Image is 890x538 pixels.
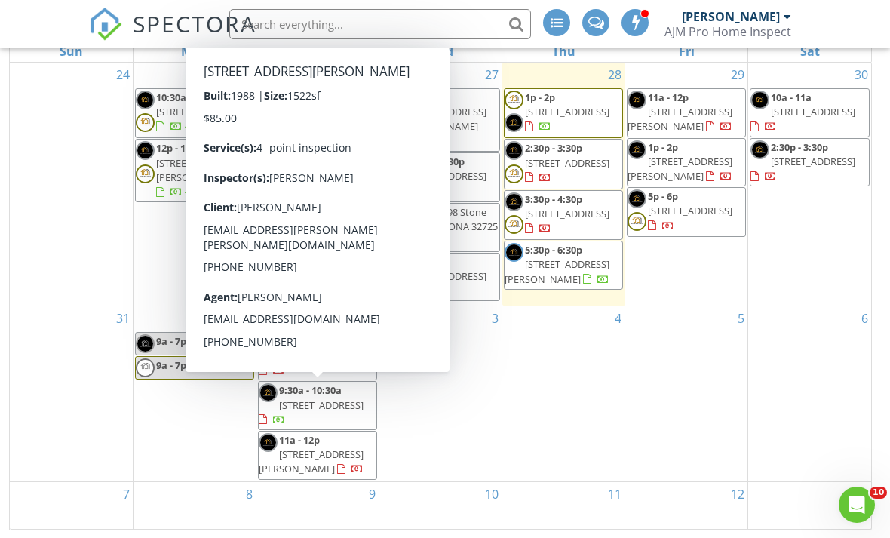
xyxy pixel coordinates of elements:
span: Off [191,358,205,372]
span: [STREET_ADDRESS] [402,169,486,183]
span: [STREET_ADDRESS] [771,155,855,168]
a: 12p - 1p [STREET_ADDRESS][PERSON_NAME] [135,139,254,202]
a: Go to September 9, 2025 [366,482,379,506]
a: Go to August 31, 2025 [113,306,133,330]
a: 4p - 5p 1498 Stone Trail, DELTONA 32725 [381,203,500,252]
img: yellow_and_gray_flat_real_estate_management_logo.png [136,358,155,377]
img: yellow_and_gray_flat_real_estate_management_logo.png [259,279,278,298]
a: Sunday [57,41,86,62]
a: Go to September 1, 2025 [243,306,256,330]
span: 11a - 12p [648,91,689,104]
span: 2:30p - 3:30p [525,141,582,155]
a: Go to September 7, 2025 [120,482,133,506]
img: img_1614.jpeg [136,141,155,160]
span: 10 [870,487,887,499]
span: 10:30a - 11:30a [156,91,224,104]
a: Wednesday [425,41,456,62]
a: 9a - 10a [STREET_ADDRESS][PERSON_NAME] [402,91,486,148]
a: 6p - 9:30p [STREET_ADDRESS] [381,253,500,302]
span: [STREET_ADDRESS][PERSON_NAME] [259,447,364,475]
a: Go to September 3, 2025 [489,306,502,330]
span: 10a - 11a [279,155,320,168]
a: Go to September 2, 2025 [366,306,379,330]
a: 2:30p - 3:30p [STREET_ADDRESS] [504,139,623,189]
td: Go to September 6, 2025 [748,306,871,481]
a: 1:30p - 2:30p [STREET_ADDRESS] [279,257,364,299]
img: img_1614.jpeg [628,91,646,109]
img: The Best Home Inspection Software - Spectora [89,8,122,41]
img: img_1614.jpeg [750,140,769,159]
span: [STREET_ADDRESS] [279,349,364,362]
span: 9:30a - 10:30a [279,334,342,348]
a: Saturday [797,41,823,62]
a: 11a - 12p [STREET_ADDRESS][PERSON_NAME] [258,431,377,480]
a: 9:30a - 10:30a [STREET_ADDRESS] [258,381,377,430]
a: SPECTORA [89,20,256,52]
a: 10:30a - 11:30a [STREET_ADDRESS] [156,91,241,133]
img: yellow_and_gray_flat_real_estate_management_logo.png [628,212,646,231]
a: 11a - 12p [STREET_ADDRESS][PERSON_NAME] [627,88,746,137]
a: 1p - 2p [STREET_ADDRESS] [504,88,623,138]
span: [STREET_ADDRESS][PERSON_NAME] [402,105,486,133]
a: 5:30p - 6:30p [STREET_ADDRESS][PERSON_NAME] [504,241,623,290]
a: Go to August 27, 2025 [482,63,502,87]
img: img_1614.jpeg [136,91,155,109]
img: yellow_and_gray_flat_real_estate_management_logo.png [259,228,278,247]
a: 9:30a - 10:30a [STREET_ADDRESS] [259,383,364,426]
span: SPECTORA [133,8,256,39]
span: 1498 Stone Trail, DELTONA 32725 [402,205,498,233]
span: [STREET_ADDRESS] [279,169,364,183]
a: 10a - 11a [STREET_ADDRESS] [279,155,364,197]
a: 3:30p - 4:30p [STREET_ADDRESS] [504,190,623,240]
span: 6p - 9:30p [402,255,446,269]
a: Friday [676,41,698,62]
img: img_1614.jpeg [505,192,523,211]
img: img_1614.jpeg [259,383,278,402]
iframe: Intercom live chat [839,487,875,523]
td: Go to September 10, 2025 [379,481,502,531]
a: 10a - 11a [STREET_ADDRESS] [258,152,377,202]
td: Go to August 24, 2025 [10,63,133,306]
span: [STREET_ADDRESS][PERSON_NAME] [628,155,732,183]
img: img_1614.jpeg [259,257,278,275]
a: 12:30p - 1:30p [STREET_ADDRESS] [381,152,500,202]
img: img_1614.jpeg [259,334,278,353]
img: img_1614.jpeg [628,189,646,208]
td: Go to August 30, 2025 [748,63,871,306]
a: 11a - 12p [STREET_ADDRESS][PERSON_NAME] [628,91,732,133]
a: 5:30p - 6:30p [STREET_ADDRESS][PERSON_NAME] [505,243,609,285]
a: 1:30p - 2:30p [STREET_ADDRESS] [258,254,377,304]
span: 9a - 7p [156,358,186,372]
a: 2:30p - 3:30p [STREET_ADDRESS] [750,140,855,183]
a: Go to August 26, 2025 [359,63,379,87]
img: img_1614.jpeg [505,243,523,262]
div: [PERSON_NAME] [682,9,780,24]
span: Off [191,334,205,348]
td: Go to August 27, 2025 [379,63,502,306]
td: Go to September 2, 2025 [256,306,379,481]
a: Go to August 29, 2025 [728,63,747,87]
span: [STREET_ADDRESS] [279,398,364,412]
div: AJM Pro Home Inspect [664,24,791,39]
a: 12p - 1p [STREET_ADDRESS][PERSON_NAME] [156,141,241,198]
td: Go to September 13, 2025 [748,481,871,531]
a: 9:30a - 10:30a [STREET_ADDRESS] [258,332,377,381]
img: img_1614.jpeg [259,205,278,224]
a: Go to September 10, 2025 [482,482,502,506]
a: 5p - 6p [STREET_ADDRESS] [648,189,732,232]
a: 1p - 2p [STREET_ADDRESS] [525,91,609,133]
a: 11:30a - 12:30p [STREET_ADDRESS] [258,203,377,253]
input: Search everything... [229,9,531,39]
span: [STREET_ADDRESS] [402,269,486,283]
a: 9a - 10a [STREET_ADDRESS][PERSON_NAME] [258,88,377,152]
td: Go to August 28, 2025 [502,63,625,306]
img: img_1614.jpeg [505,113,523,132]
img: yellow_and_gray_flat_real_estate_management_logo.png [136,113,155,132]
td: Go to September 8, 2025 [133,481,256,531]
td: Go to September 9, 2025 [256,481,379,531]
span: 9:30a - 10:30a [279,383,342,397]
img: img_1614.jpeg [382,205,400,224]
td: Go to August 31, 2025 [10,306,133,481]
td: Go to August 25, 2025 [133,63,256,306]
span: 9a - 10a [402,91,437,104]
